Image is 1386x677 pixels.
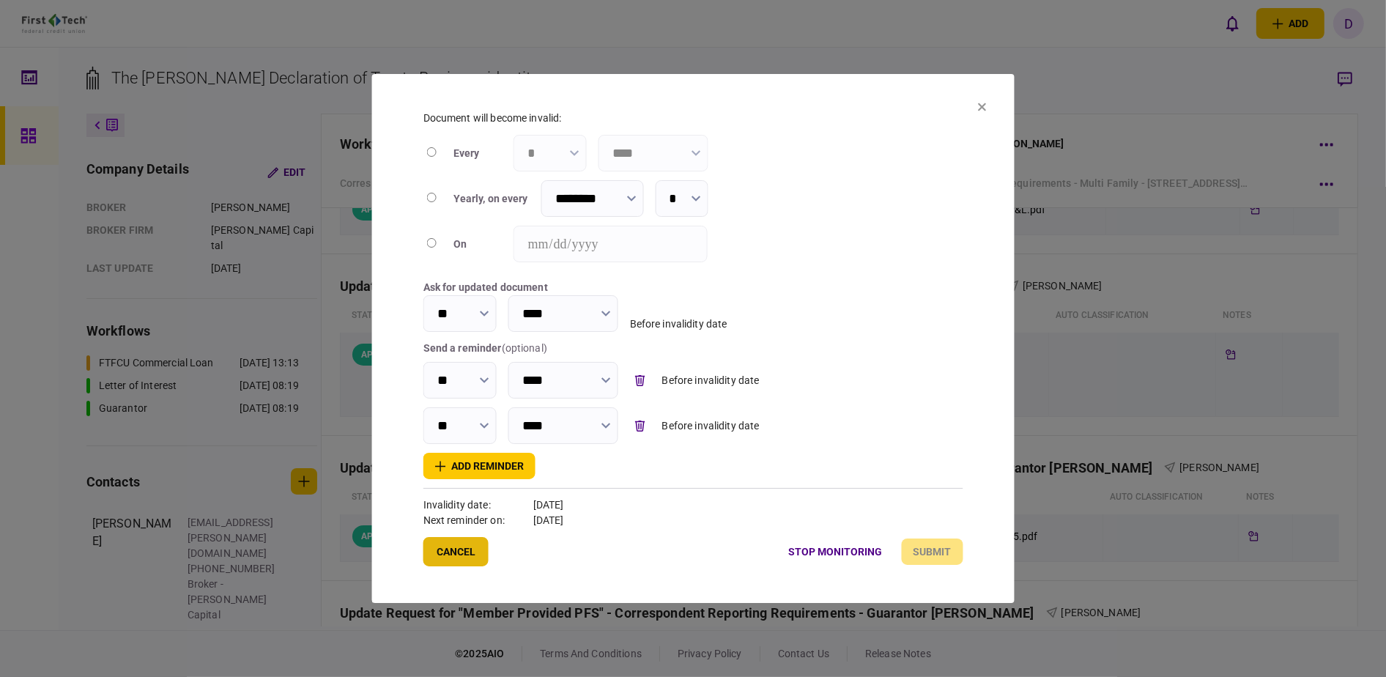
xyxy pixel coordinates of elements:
[630,317,727,332] div: before invalidity date
[777,539,894,565] button: stop monitoring
[453,191,530,207] div: yearly, on every
[423,537,489,566] button: Cancel
[453,146,502,161] div: every
[533,497,592,513] div: [DATE]
[662,373,760,388] div: before invalidity date
[423,111,963,126] div: document will become invalid :
[662,418,760,434] div: before invalidity date
[533,513,592,528] div: [DATE]
[423,453,535,479] button: add reminder
[423,513,533,528] div: next reminder on:
[423,342,502,354] span: Send a reminder
[423,280,618,295] div: ask for updated document
[423,497,533,513] div: invalidity date:
[502,342,547,354] span: ( optional )
[453,237,502,252] div: on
